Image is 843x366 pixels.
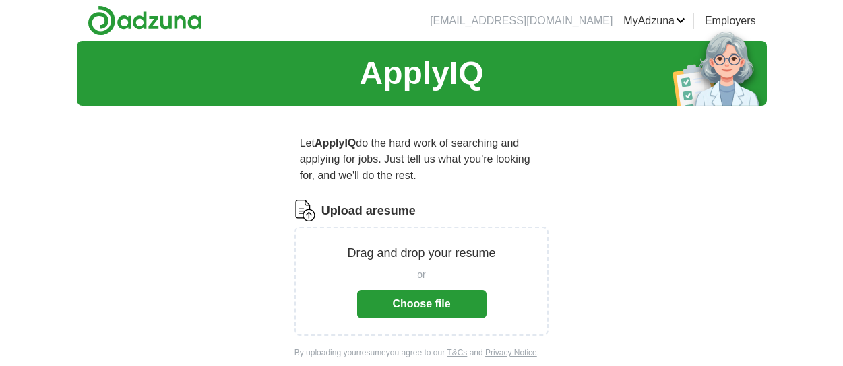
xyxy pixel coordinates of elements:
h1: ApplyIQ [359,49,483,98]
p: Drag and drop your resume [347,244,495,262]
div: By uploading your resume you agree to our and . [294,346,549,359]
a: T&Cs [447,348,467,357]
a: Privacy Notice [485,348,537,357]
a: Employers [705,13,756,29]
span: or [417,268,425,282]
strong: ApplyIQ [315,137,356,149]
a: MyAdzuna [623,13,685,29]
label: Upload a resume [321,202,416,220]
p: Let do the hard work of searching and applying for jobs. Just tell us what you're looking for, an... [294,130,549,189]
button: Choose file [357,290,487,318]
img: CV Icon [294,200,316,221]
li: [EMAIL_ADDRESS][DOMAIN_NAME] [430,13,613,29]
img: Adzuna logo [88,5,202,36]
